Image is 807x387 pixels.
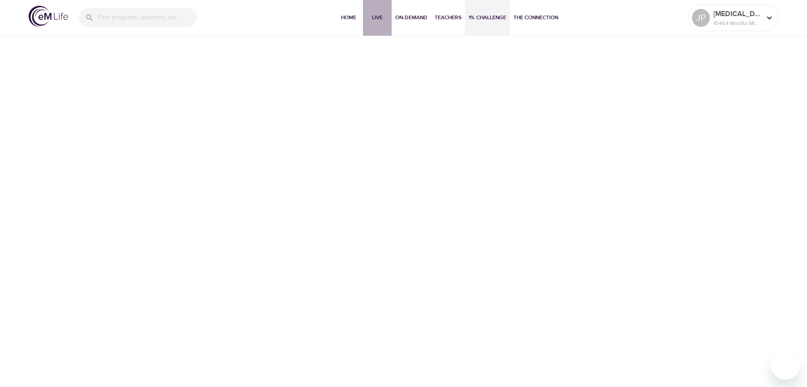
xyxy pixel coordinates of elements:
[367,13,388,22] span: Live
[98,8,197,27] input: Find programs, teachers, etc...
[713,19,761,27] p: 10464 Mindful Minutes
[395,13,427,22] span: On-Demand
[469,13,506,22] span: 1% Challenge
[513,13,558,22] span: The Connection
[29,6,68,27] img: logo
[771,351,800,380] iframe: Button to launch messaging window
[338,13,359,22] span: Home
[435,13,461,22] span: Teachers
[692,9,710,27] div: JP
[713,8,761,19] p: [MEDICAL_DATA]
